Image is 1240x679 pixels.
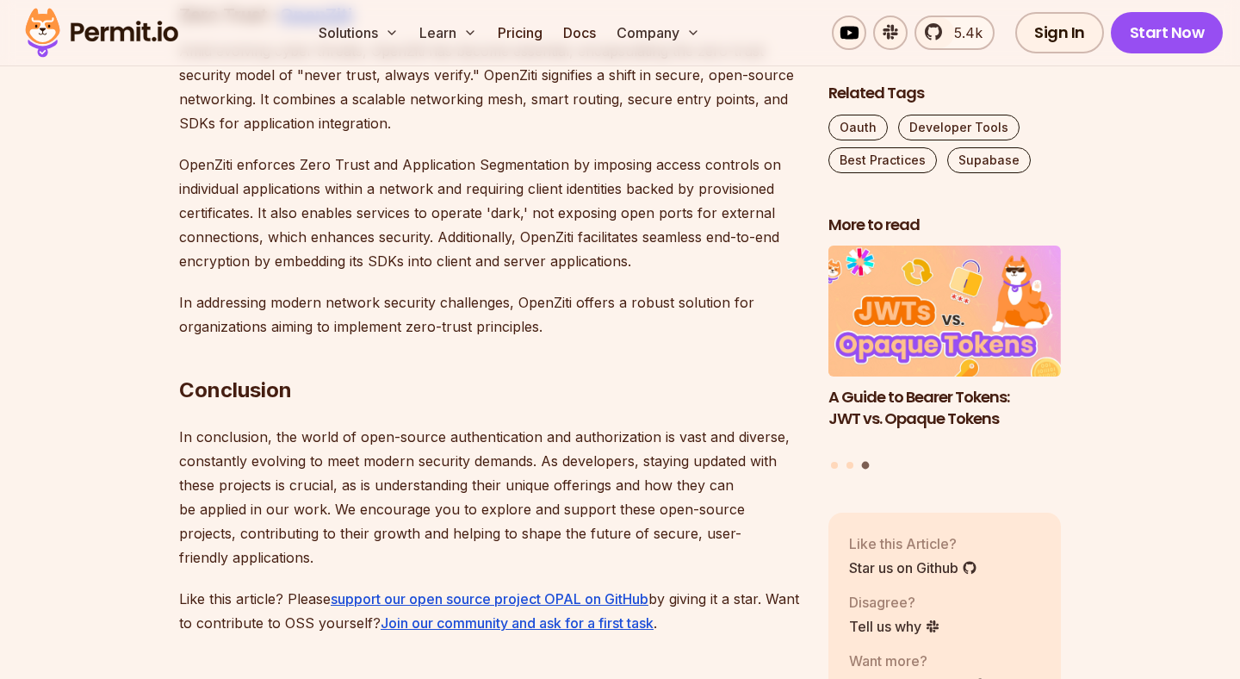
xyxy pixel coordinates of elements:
[828,387,1061,430] h3: A Guide to Bearer Tokens: JWT vs. Opaque Tokens
[828,215,1061,236] h2: More to read
[179,39,801,135] p: Amid evolving cyber threats, OpenZiti has become essential, encapsulating the zero-trust security...
[828,246,1061,377] img: A Guide to Bearer Tokens: JWT vs. Opaque Tokens
[849,616,940,637] a: Tell us why
[944,22,983,43] span: 5.4k
[179,308,801,404] h2: Conclusion
[1015,12,1104,53] a: Sign In
[828,246,1061,452] a: A Guide to Bearer Tokens: JWT vs. Opaque TokensA Guide to Bearer Tokens: JWT vs. Opaque Tokens
[556,16,603,50] a: Docs
[312,16,406,50] button: Solutions
[1111,12,1224,53] a: Start Now
[828,246,1061,472] div: Posts
[412,16,484,50] button: Learn
[828,83,1061,104] h2: Related Tags
[828,147,937,173] a: Best Practices
[179,425,801,570] p: In conclusion, the world of open-source authentication and authorization is vast and diverse, con...
[898,115,1020,140] a: Developer Tools
[849,592,940,613] p: Disagree?
[17,3,186,62] img: Permit logo
[828,246,1061,452] li: 3 of 3
[831,462,838,469] button: Go to slide 1
[610,16,707,50] button: Company
[914,16,995,50] a: 5.4k
[947,147,1031,173] a: Supabase
[849,651,983,671] p: Want more?
[846,462,853,469] button: Go to slide 2
[331,590,648,607] a: support our open source project OPAL on GitHub
[179,153,801,273] p: OpenZiti enforces Zero Trust and Application Segmentation by imposing access controls on individu...
[179,587,801,635] p: Like this article? Please by giving it a star. Want to contribute to OSS yourself? .
[179,290,801,339] p: In addressing modern network security challenges, OpenZiti offers a robust solution for organizat...
[849,533,977,554] p: Like this Article?
[828,115,888,140] a: Oauth
[491,16,549,50] a: Pricing
[381,614,654,632] a: Join our community and ask for a first task
[861,462,869,470] button: Go to slide 3
[849,558,977,578] a: Star us on Github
